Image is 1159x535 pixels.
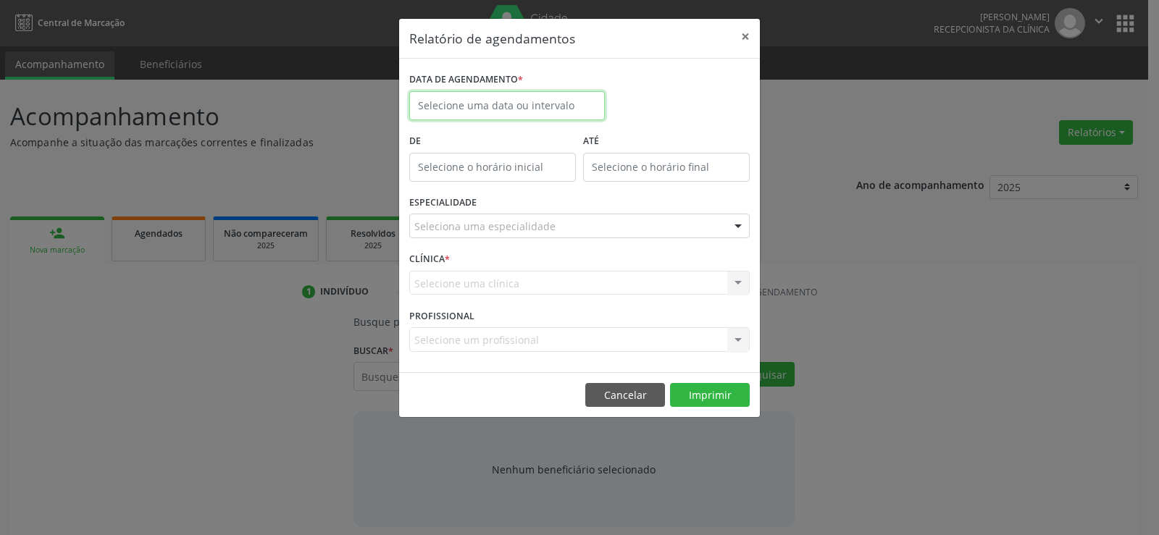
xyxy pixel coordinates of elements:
span: Seleciona uma especialidade [414,219,556,234]
input: Selecione uma data ou intervalo [409,91,605,120]
label: PROFISSIONAL [409,305,474,327]
label: ATÉ [583,130,750,153]
h5: Relatório de agendamentos [409,29,575,48]
label: CLÍNICA [409,248,450,271]
button: Close [731,19,760,54]
input: Selecione o horário inicial [409,153,576,182]
label: DATA DE AGENDAMENTO [409,69,523,91]
button: Cancelar [585,383,665,408]
label: De [409,130,576,153]
button: Imprimir [670,383,750,408]
input: Selecione o horário final [583,153,750,182]
label: ESPECIALIDADE [409,192,477,214]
